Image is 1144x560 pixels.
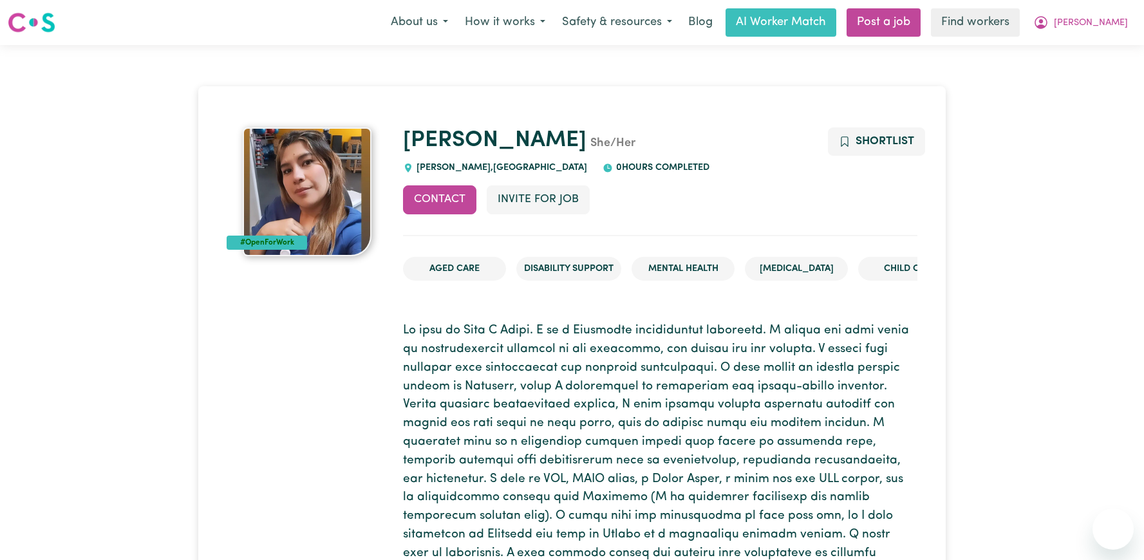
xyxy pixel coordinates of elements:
a: Blog [680,8,720,37]
span: Shortlist [856,136,914,147]
li: Aged Care [403,257,506,281]
a: Yudy's profile picture'#OpenForWork [227,127,388,256]
span: She/Her [586,138,635,149]
button: Safety & resources [554,9,680,36]
span: 0 hours completed [613,163,709,173]
iframe: Button to launch messaging window [1092,509,1134,550]
img: Careseekers logo [8,11,55,34]
button: My Account [1025,9,1136,36]
span: [PERSON_NAME] [1054,16,1128,30]
span: [PERSON_NAME] , [GEOGRAPHIC_DATA] [413,163,587,173]
img: Yudy [243,127,371,256]
li: Mental Health [632,257,735,281]
button: Invite for Job [487,185,590,214]
li: Disability Support [516,257,621,281]
li: Child care [858,257,961,281]
button: About us [382,9,456,36]
a: [PERSON_NAME] [403,129,586,152]
button: How it works [456,9,554,36]
li: [MEDICAL_DATA] [745,257,848,281]
a: Find workers [931,8,1020,37]
a: Post a job [847,8,921,37]
a: AI Worker Match [726,8,836,37]
a: Careseekers logo [8,8,55,37]
button: Contact [403,185,476,214]
button: Add to shortlist [828,127,925,156]
div: #OpenForWork [227,236,307,250]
